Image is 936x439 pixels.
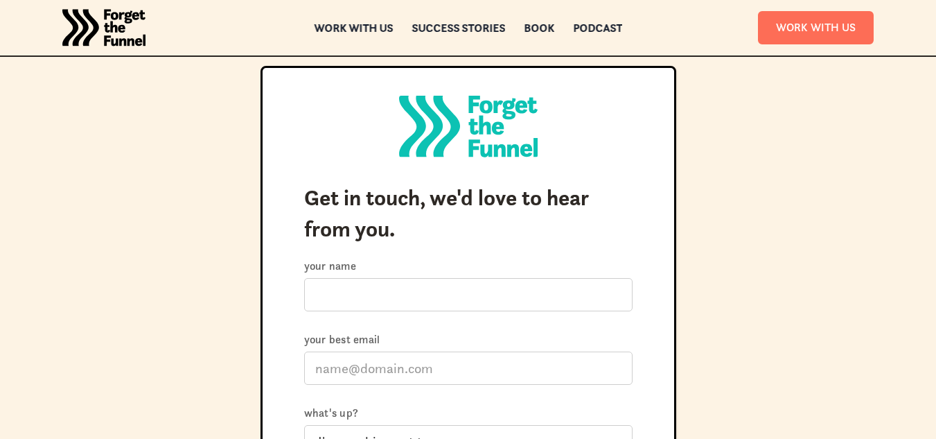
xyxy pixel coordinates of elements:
a: Work with us [314,23,393,33]
h4: Get in touch, we'd love to hear from you. [304,182,633,245]
a: Success Stories [412,23,505,33]
label: Your name [304,259,633,273]
label: Your best email [304,332,633,346]
label: What's up? [304,406,633,420]
a: Podcast [573,23,622,33]
a: Work With Us [758,11,874,44]
a: Book [524,23,554,33]
input: name@domain.com [304,352,633,385]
